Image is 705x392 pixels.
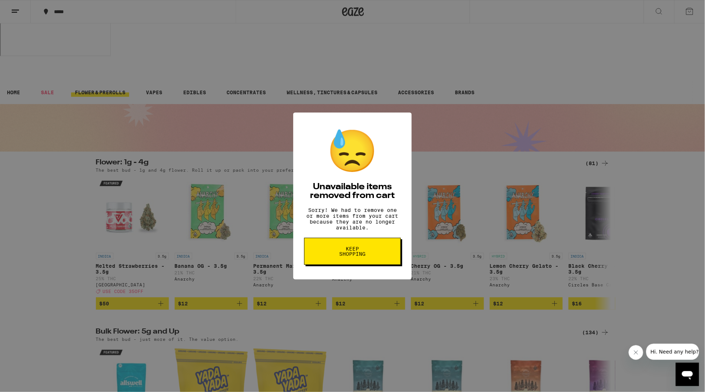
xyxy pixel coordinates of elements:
[334,246,371,256] span: Keep Shopping
[304,238,401,265] button: Keep Shopping
[327,127,378,175] div: 😓
[646,344,699,360] iframe: Message from company
[304,207,401,231] p: Sorry! We had to remove one or more items from your cart because they are no longer available.
[629,345,643,360] iframe: Close message
[676,363,699,386] iframe: Button to launch messaging window
[304,183,401,200] h2: Unavailable items removed from cart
